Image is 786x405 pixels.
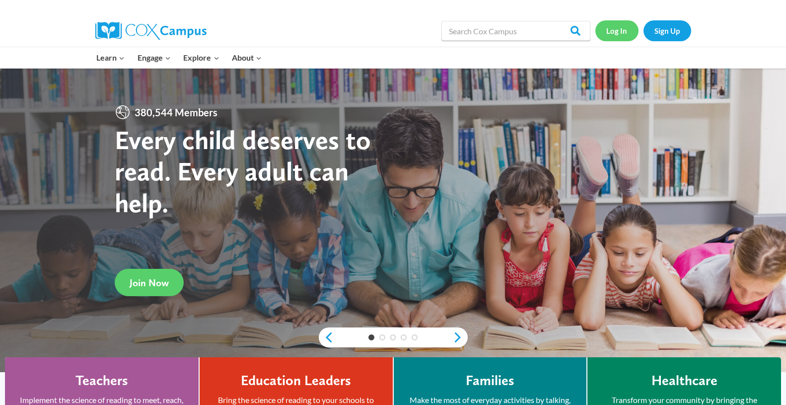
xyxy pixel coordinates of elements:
[651,372,717,389] h4: Healthcare
[115,124,371,219] strong: Every child deserves to read. Every adult can help.
[90,47,132,68] button: Child menu of Learn
[412,334,418,340] a: 5
[241,372,351,389] h4: Education Leaders
[131,104,221,120] span: 380,544 Members
[115,269,184,296] a: Join Now
[390,334,396,340] a: 3
[319,331,334,343] a: previous
[401,334,407,340] a: 4
[595,20,691,41] nav: Secondary Navigation
[131,47,177,68] button: Child menu of Engage
[595,20,639,41] a: Log In
[368,334,374,340] a: 1
[95,22,207,40] img: Cox Campus
[466,372,514,389] h4: Families
[379,334,385,340] a: 2
[130,277,169,289] span: Join Now
[319,327,468,347] div: content slider buttons
[441,21,590,41] input: Search Cox Campus
[225,47,268,68] button: Child menu of About
[75,372,128,389] h4: Teachers
[643,20,691,41] a: Sign Up
[177,47,226,68] button: Child menu of Explore
[90,47,268,68] nav: Primary Navigation
[453,331,468,343] a: next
